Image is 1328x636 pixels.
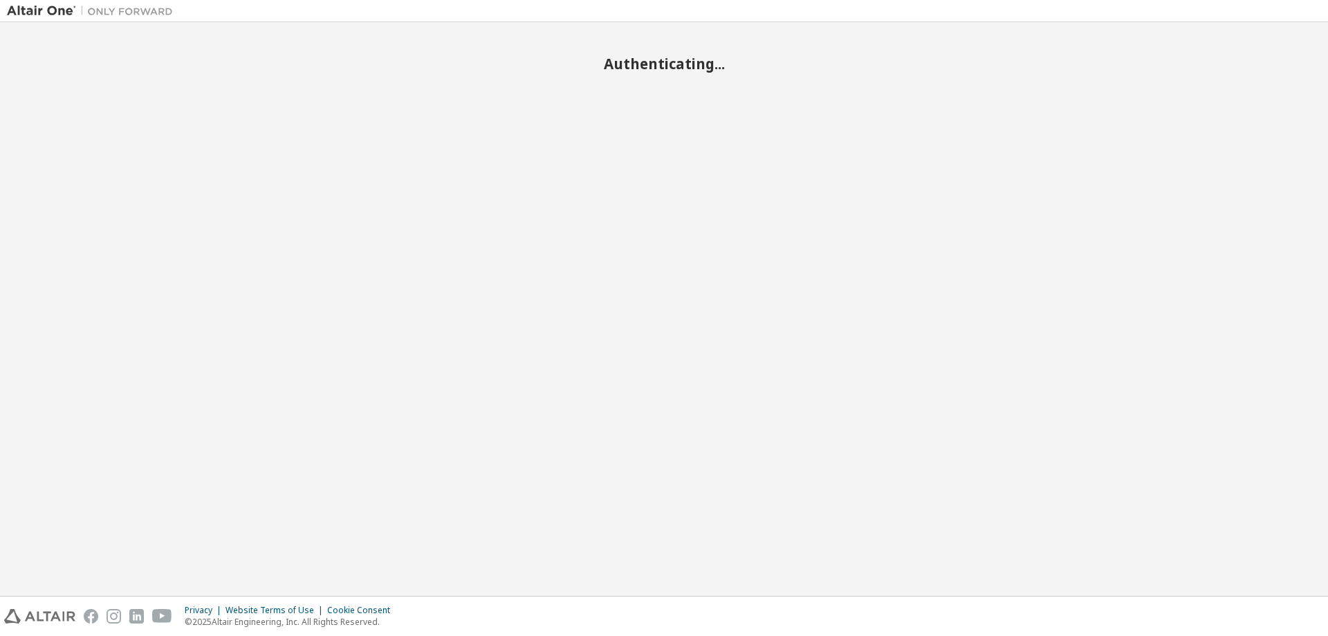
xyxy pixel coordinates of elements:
p: © 2025 Altair Engineering, Inc. All Rights Reserved. [185,616,398,628]
h2: Authenticating... [7,55,1321,73]
img: youtube.svg [152,609,172,624]
img: instagram.svg [107,609,121,624]
div: Privacy [185,605,225,616]
img: linkedin.svg [129,609,144,624]
img: facebook.svg [84,609,98,624]
img: altair_logo.svg [4,609,75,624]
div: Cookie Consent [327,605,398,616]
div: Website Terms of Use [225,605,327,616]
img: Altair One [7,4,180,18]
